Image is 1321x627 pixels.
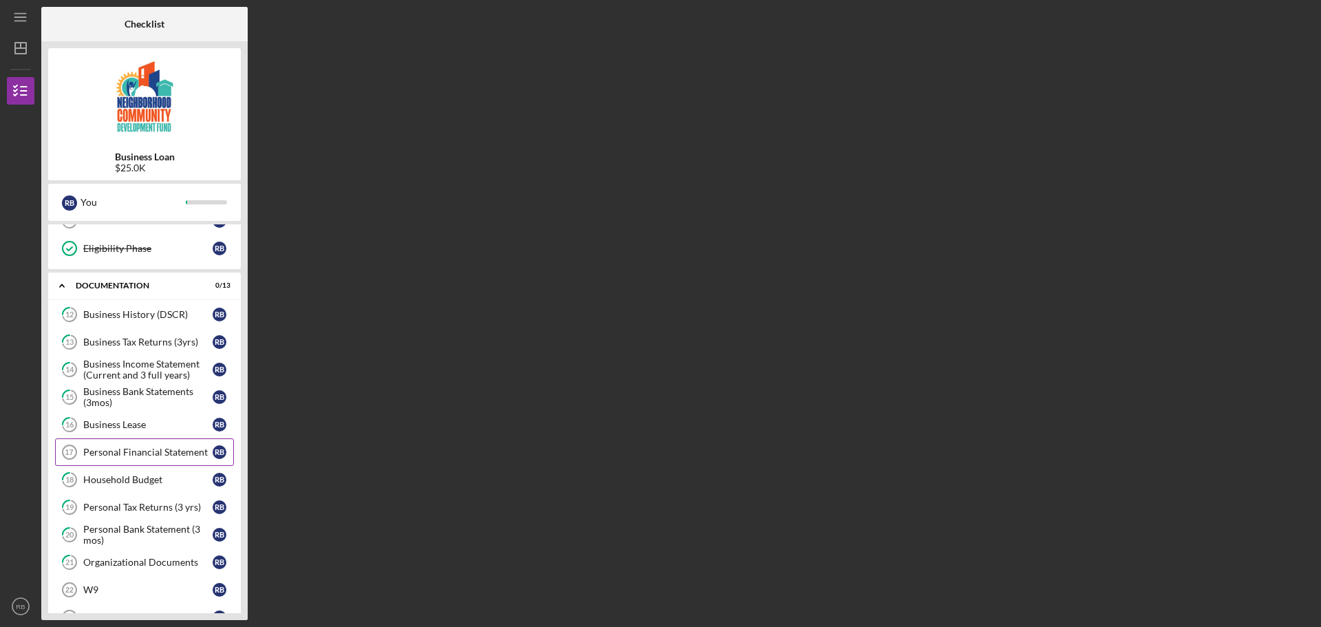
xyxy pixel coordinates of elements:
div: R B [213,555,226,569]
div: R B [213,242,226,255]
a: 16Business LeaseRB [55,411,234,438]
div: Eligibility Phase [83,243,213,254]
tspan: 12 [65,310,74,319]
img: Product logo [48,55,241,138]
div: Business History (DSCR) [83,309,213,320]
a: 20Personal Bank Statement (3 mos)RB [55,521,234,549]
tspan: 14 [65,365,74,374]
a: 18Household BudgetRB [55,466,234,493]
div: R B [213,583,226,597]
button: RB [7,593,34,620]
div: Business Lease [83,419,213,430]
div: R B [213,390,226,404]
div: W9 [83,584,213,595]
div: Business Income Statement (Current and 3 full years) [83,359,213,381]
div: documentation [76,281,196,290]
tspan: 18 [65,476,74,485]
div: Business Tax Returns (3yrs) [83,337,213,348]
a: 19Personal Tax Returns (3 yrs)RB [55,493,234,521]
div: R B [213,335,226,349]
div: Personal Tax Returns (3 yrs) [83,502,213,513]
div: R B [213,610,226,624]
text: RB [16,603,25,610]
tspan: 22 [65,586,74,594]
div: Business Bank Statements (3mos) [83,386,213,408]
div: R B [213,473,226,487]
tspan: 19 [65,503,74,512]
div: R B [213,418,226,432]
div: $25.0K [115,162,175,173]
a: 14Business Income Statement (Current and 3 full years)RB [55,356,234,383]
a: 17Personal Financial StatementRB [55,438,234,466]
tspan: 13 [65,338,74,347]
div: R B [213,308,226,321]
tspan: 16 [65,421,74,429]
div: R B [62,195,77,211]
b: Checklist [125,19,164,30]
tspan: 11 [65,217,74,226]
div: R B [213,528,226,542]
a: 12Business History (DSCR)RB [55,301,234,328]
div: Household Budget [83,474,213,485]
tspan: 17 [65,448,73,456]
a: 22W9RB [55,576,234,604]
a: 13Business Tax Returns (3yrs)RB [55,328,234,356]
div: R B [213,445,226,459]
a: 15Business Bank Statements (3mos)RB [55,383,234,411]
div: 4506 T [83,612,213,623]
div: Personal Bank Statement (3 mos) [83,524,213,546]
div: 0 / 13 [206,281,230,290]
a: 21Organizational DocumentsRB [55,549,234,576]
tspan: 21 [65,558,74,567]
div: R B [213,363,226,376]
tspan: 20 [65,531,74,540]
b: Business Loan [115,151,175,162]
div: Organizational Documents [83,557,213,568]
tspan: 15 [65,393,74,402]
div: Personal Financial Statement [83,447,213,458]
div: You [80,191,186,214]
div: R B [213,500,226,514]
a: Eligibility PhaseRB [55,235,234,262]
